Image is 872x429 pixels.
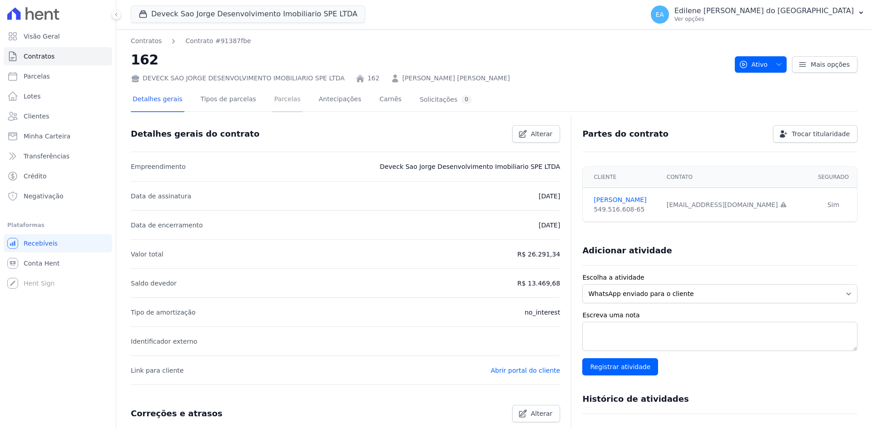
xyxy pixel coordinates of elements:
[131,5,365,23] button: Deveck Sao Jorge Desenvolvimento Imobiliario SPE LTDA
[4,107,112,125] a: Clientes
[644,2,872,27] button: EA Edilene [PERSON_NAME] do [GEOGRAPHIC_DATA] Ver opções
[24,72,50,81] span: Parcelas
[582,273,857,282] label: Escolha a atividade
[461,95,472,104] div: 0
[24,92,41,101] span: Lotes
[24,259,59,268] span: Conta Hent
[594,195,655,205] a: [PERSON_NAME]
[131,220,203,231] p: Data de encerramento
[4,127,112,145] a: Minha Carteira
[4,254,112,272] a: Conta Hent
[512,405,560,422] a: Alterar
[131,36,162,46] a: Contratos
[525,307,560,318] p: no_interest
[199,88,258,112] a: Tipos de parcelas
[4,187,112,205] a: Negativação
[582,394,689,404] h3: Histórico de atividades
[24,132,70,141] span: Minha Carteira
[811,60,850,69] span: Mais opções
[131,336,197,347] p: Identificador externo
[792,56,857,73] a: Mais opções
[773,125,857,143] a: Trocar titularidade
[661,167,810,188] th: Contato
[582,245,672,256] h3: Adicionar atividade
[24,152,69,161] span: Transferências
[583,167,661,188] th: Cliente
[131,191,191,202] p: Data de assinatura
[531,409,553,418] span: Alterar
[131,307,196,318] p: Tipo de amortização
[380,161,560,172] p: Deveck Sao Jorge Desenvolvimento Imobiliario SPE LTDA
[402,74,510,83] a: [PERSON_NAME] [PERSON_NAME]
[418,88,474,112] a: Solicitações0
[131,74,345,83] div: DEVECK SAO JORGE DESENVOLVIMENTO IMOBILIARIO SPE LTDA
[272,88,302,112] a: Parcelas
[24,239,58,248] span: Recebíveis
[24,112,49,121] span: Clientes
[594,205,655,214] div: 549.516.608-65
[739,56,768,73] span: Ativo
[674,6,854,15] p: Edilene [PERSON_NAME] do [GEOGRAPHIC_DATA]
[531,129,553,138] span: Alterar
[4,27,112,45] a: Visão Geral
[539,191,560,202] p: [DATE]
[24,32,60,41] span: Visão Geral
[131,128,259,139] h3: Detalhes gerais do contrato
[517,278,560,289] p: R$ 13.469,68
[131,36,251,46] nav: Breadcrumb
[185,36,251,46] a: Contrato #91387fbe
[517,249,560,260] p: R$ 26.291,34
[4,234,112,252] a: Recebíveis
[420,95,472,104] div: Solicitações
[4,147,112,165] a: Transferências
[131,88,184,112] a: Detalhes gerais
[4,167,112,185] a: Crédito
[131,278,177,289] p: Saldo devedor
[24,192,64,201] span: Negativação
[810,167,857,188] th: Segurado
[131,49,728,70] h2: 162
[24,52,54,61] span: Contratos
[792,129,850,138] span: Trocar titularidade
[4,87,112,105] a: Lotes
[131,36,728,46] nav: Breadcrumb
[131,365,183,376] p: Link para cliente
[131,249,163,260] p: Valor total
[4,47,112,65] a: Contratos
[539,220,560,231] p: [DATE]
[674,15,854,23] p: Ver opções
[512,125,560,143] a: Alterar
[735,56,787,73] button: Ativo
[7,220,109,231] div: Plataformas
[582,128,669,139] h3: Partes do contrato
[317,88,363,112] a: Antecipações
[490,367,560,374] a: Abrir portal do cliente
[667,200,804,210] div: [EMAIL_ADDRESS][DOMAIN_NAME]
[582,311,857,320] label: Escreva uma nota
[810,188,857,222] td: Sim
[656,11,664,18] span: EA
[377,88,403,112] a: Carnês
[582,358,658,375] input: Registrar atividade
[367,74,380,83] a: 162
[24,172,47,181] span: Crédito
[131,161,186,172] p: Empreendimento
[4,67,112,85] a: Parcelas
[131,408,223,419] h3: Correções e atrasos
